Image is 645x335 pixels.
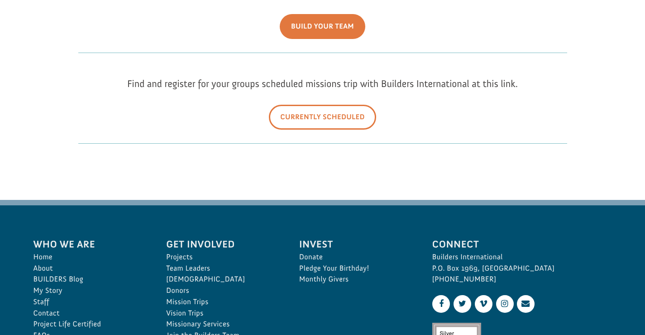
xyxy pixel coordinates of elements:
span: Invest [299,237,412,252]
a: Contact Us [517,295,535,313]
span: Columbia , [GEOGRAPHIC_DATA] [24,36,102,43]
a: BUILDERS Blog [33,274,147,285]
a: Missionary Services [166,319,279,330]
a: My Story [33,285,147,296]
strong: Builders International [21,28,76,34]
a: Monthly Givers [299,274,412,285]
img: US.png [16,36,23,43]
a: Projects [166,252,279,263]
a: Instagram [496,295,514,313]
a: Team Leaders [166,263,279,274]
a: Build Your Team [280,14,365,39]
span: Connect [432,237,612,252]
a: [DEMOGRAPHIC_DATA] [166,274,279,285]
a: Project Life Certified [33,319,147,330]
a: Home [33,252,147,263]
span: Find and register for your groups scheduled missions trip with Builders International at this link. [127,78,518,90]
a: Mission Trips [166,296,279,308]
a: Contact [33,308,147,319]
span: Who We Are [33,237,147,252]
div: to [16,28,124,34]
a: Donors [166,285,279,296]
button: Donate [128,18,168,34]
a: Twitter [454,295,471,313]
div: [PERSON_NAME] & [PERSON_NAME] donated $100 [16,9,124,27]
a: Vimeo [475,295,492,313]
a: About [33,263,147,274]
p: Builders International P.O. Box 1969, [GEOGRAPHIC_DATA] [PHONE_NUMBER] [432,252,612,285]
a: Currently Scheduled [269,105,376,130]
a: Pledge Your Birthday! [299,263,412,274]
a: Facebook [432,295,450,313]
a: Vision Trips [166,308,279,319]
a: Donate [299,252,412,263]
a: Staff [33,296,147,308]
span: Get Involved [166,237,279,252]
